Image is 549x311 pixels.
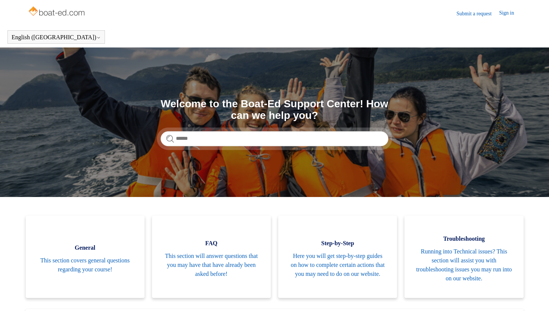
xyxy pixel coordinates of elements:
div: Live chat [524,286,543,305]
span: This section will answer questions that you may have that have already been asked before! [163,252,260,278]
button: English ([GEOGRAPHIC_DATA]) [12,34,101,41]
a: General This section covers general questions regarding your course! [26,216,145,298]
h1: Welcome to the Boat-Ed Support Center! How can we help you? [161,98,388,121]
a: Sign in [499,9,521,18]
span: This section covers general questions regarding your course! [37,256,133,274]
span: Troubleshooting [416,234,512,243]
a: Submit a request [456,10,499,18]
span: FAQ [163,239,260,248]
a: FAQ This section will answer questions that you may have that have already been asked before! [152,216,271,298]
span: General [37,243,133,252]
img: Boat-Ed Help Center home page [28,4,87,19]
span: Running into Technical issues? This section will assist you with troubleshooting issues you may r... [416,247,512,283]
span: Here you will get step-by-step guides on how to complete certain actions that you may need to do ... [289,252,386,278]
input: Search [161,131,388,146]
span: Step-by-Step [289,239,386,248]
a: Troubleshooting Running into Technical issues? This section will assist you with troubleshooting ... [404,216,523,298]
a: Step-by-Step Here you will get step-by-step guides on how to complete certain actions that you ma... [278,216,397,298]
